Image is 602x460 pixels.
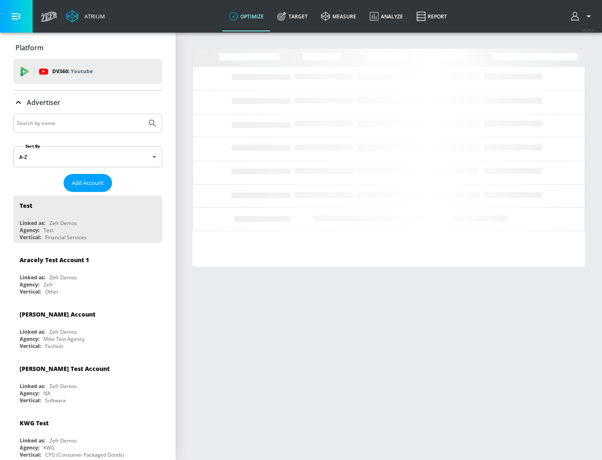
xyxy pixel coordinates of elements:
p: Platform [15,43,43,52]
div: Zefr Demos [49,437,77,444]
span: Add Account [72,178,104,188]
a: Report [410,1,454,31]
a: Analyze [363,1,410,31]
div: Vertical: [20,288,41,295]
div: Zefr Demos [49,220,77,227]
div: [PERSON_NAME] Test AccountLinked as:Zefr DemosAgency:NAVertical:Software [13,358,162,406]
div: [PERSON_NAME] AccountLinked as:Zefr DemosAgency:Mike Test AgencyVertical:Fashion [13,304,162,352]
div: Vertical: [20,397,41,404]
div: Zefr [43,281,53,288]
div: Financial Services [45,234,87,241]
p: Advertiser [27,98,60,107]
div: Linked as: [20,437,45,444]
div: Agency: [20,390,39,397]
label: Sort By [24,143,42,149]
div: Aracely Test Account 1Linked as:Zefr DemosAgency:ZefrVertical:Other [13,250,162,297]
p: Youtube [71,67,93,76]
a: Target [270,1,314,31]
div: Other [45,288,59,295]
a: measure [314,1,363,31]
div: Atrium [81,13,105,20]
div: CPG (Consumer Packaged Goods) [45,451,124,458]
div: KWG Test [20,419,48,427]
div: Advertiser [13,91,162,114]
div: Aracely Test Account 1 [20,256,89,264]
span: v 4.24.0 [582,28,594,32]
div: Platform [13,36,162,59]
div: TestLinked as:Zefr DemosAgency:TestVertical:Financial Services [13,195,162,243]
div: Linked as: [20,383,45,390]
div: Linked as: [20,220,45,227]
div: Agency: [20,281,39,288]
div: [PERSON_NAME] Test Account [20,365,110,373]
div: Zefr Demos [49,383,77,390]
div: Zefr Demos [49,274,77,281]
div: Software [45,397,66,404]
div: Agency: [20,335,39,342]
div: Vertical: [20,342,41,350]
div: Vertical: [20,234,41,241]
p: DV360: [52,67,93,76]
div: Mike Test Agency [43,335,84,342]
button: Add Account [64,174,112,192]
div: A-Z [13,146,162,167]
div: Vertical: [20,451,41,458]
div: Test [43,227,54,234]
div: Zefr Demos [49,328,77,335]
div: DV360: Youtube [13,59,162,84]
div: NA [43,390,51,397]
div: Test [20,202,32,210]
div: Linked as: [20,328,45,335]
input: Search by name [17,118,143,129]
div: Agency: [20,227,39,234]
div: Linked as: [20,274,45,281]
div: Agency: [20,444,39,451]
a: optimize [222,1,270,31]
div: [PERSON_NAME] Account [20,310,95,318]
div: Fashion [45,342,63,350]
a: Atrium [66,10,105,23]
div: KWG [43,444,55,451]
